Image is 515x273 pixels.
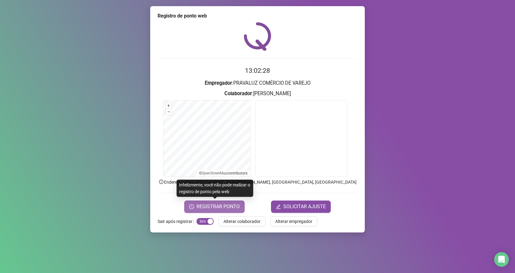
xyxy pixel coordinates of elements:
[223,218,261,225] span: Alterar colaborador
[283,203,326,210] span: SOLICITAR AJUSTE
[166,103,172,109] button: +
[158,12,357,20] div: Registro de ponto web
[158,179,357,185] p: Endereço aprox. : [GEOGRAPHIC_DATA][PERSON_NAME], [GEOGRAPHIC_DATA], [GEOGRAPHIC_DATA]
[224,91,252,96] strong: Colaborador
[202,171,227,175] a: OpenStreetMap
[271,201,331,213] button: editSOLICITAR AJUSTE
[158,90,357,98] h3: : [PERSON_NAME]
[275,218,312,225] span: Alterar empregador
[199,171,248,175] li: © contributors.
[196,203,240,210] span: REGISTRAR PONTO
[158,216,196,226] label: Sair após registrar
[276,204,281,209] span: edit
[166,109,172,115] button: –
[184,201,245,213] button: REGISTRAR PONTO
[205,80,232,86] strong: Empregador
[189,204,194,209] span: clock-circle
[270,216,317,226] button: Alterar empregador
[494,252,509,267] div: Open Intercom Messenger
[158,179,164,185] span: info-circle
[158,79,357,87] h3: : PRAVALUZ COMÉRCIO DE VAREJO
[245,67,270,74] time: 13:02:28
[177,180,253,197] div: Infelizmente, você não pode realizar o registro de ponto pela web
[219,216,265,226] button: Alterar colaborador
[244,22,271,51] img: QRPoint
